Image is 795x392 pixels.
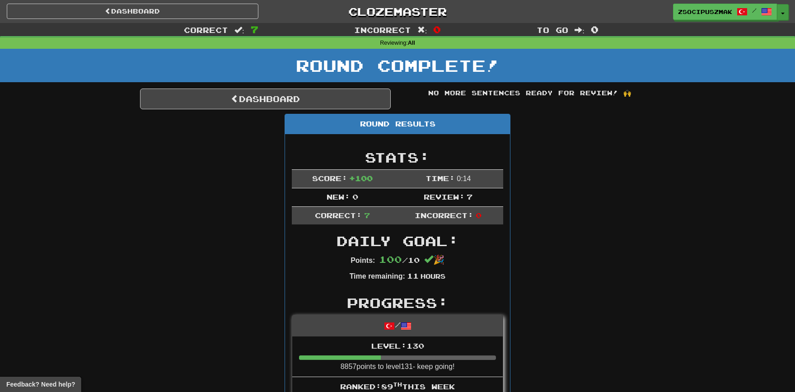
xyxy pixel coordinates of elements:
strong: All [408,40,415,46]
span: Open feedback widget [6,380,75,389]
strong: Time remaining: [350,272,405,280]
span: To go [537,25,568,34]
a: zsocipuszmak / [673,4,777,20]
li: 8857 points to level 131 - keep going! [292,336,503,377]
span: + 100 [349,174,373,182]
strong: Points: [351,257,375,264]
div: Round Results [285,114,510,134]
span: 7 [251,24,258,35]
h2: Daily Goal: [292,233,503,248]
span: 🎉 [424,255,444,265]
span: Correct: [315,211,362,219]
a: Clozemaster [272,4,524,19]
span: 7 [467,192,472,201]
span: 100 [379,254,402,265]
a: Dashboard [140,89,391,109]
span: Incorrect [354,25,411,34]
h2: Progress: [292,295,503,310]
span: 0 [476,211,482,219]
span: Time: [426,174,455,182]
span: Review: [424,192,465,201]
span: zsocipuszmak [678,8,732,16]
span: / 10 [379,256,420,264]
span: Score: [312,174,347,182]
span: Ranked: 89 this week [340,382,455,391]
span: 11 [407,271,419,280]
span: : [417,26,427,34]
h1: Round Complete! [3,56,792,75]
small: Hours [421,272,445,280]
span: Level: 130 [371,341,424,350]
span: Incorrect: [415,211,473,219]
span: 0 : 14 [457,175,471,182]
h2: Stats: [292,150,503,165]
div: No more sentences ready for review! 🙌 [404,89,655,98]
sup: th [393,381,402,387]
span: / [752,7,757,14]
span: Correct [184,25,228,34]
div: / [292,315,503,336]
span: New: [327,192,350,201]
span: 7 [364,211,370,219]
span: : [234,26,244,34]
span: 0 [433,24,441,35]
span: 0 [591,24,599,35]
a: Dashboard [7,4,258,19]
span: 0 [352,192,358,201]
span: : [575,26,585,34]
